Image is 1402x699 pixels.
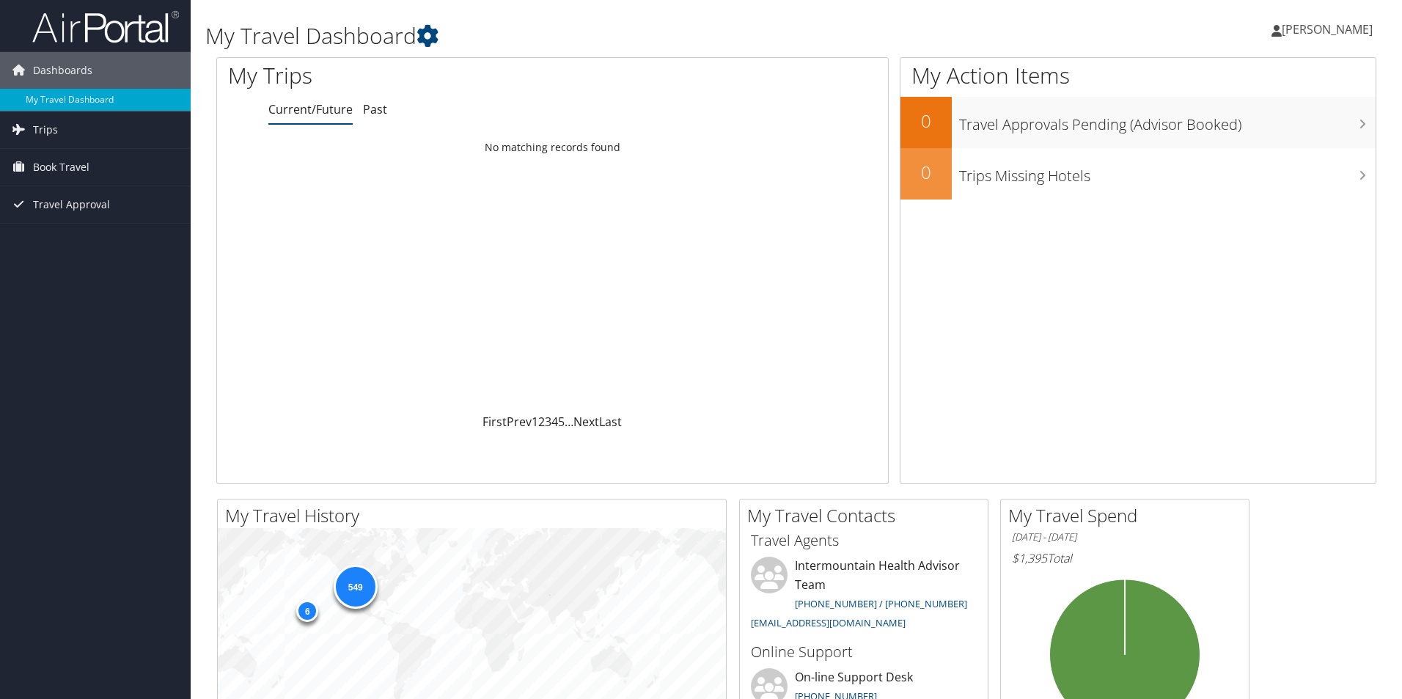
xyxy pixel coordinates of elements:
h2: 0 [900,109,952,133]
a: First [482,414,507,430]
h2: My Travel Spend [1008,503,1249,528]
span: … [565,414,573,430]
a: 0Travel Approvals Pending (Advisor Booked) [900,97,1376,148]
a: 3 [545,414,551,430]
h6: Total [1012,550,1238,566]
span: Dashboards [33,52,92,89]
img: airportal-logo.png [32,10,179,44]
h3: Travel Approvals Pending (Advisor Booked) [959,107,1376,135]
h2: My Travel History [225,503,726,528]
div: 549 [333,565,377,609]
span: Book Travel [33,149,89,186]
a: Next [573,414,599,430]
a: Past [363,101,387,117]
a: 1 [532,414,538,430]
a: Current/Future [268,101,353,117]
div: 6 [296,600,318,622]
h3: Online Support [751,642,977,662]
span: Trips [33,111,58,148]
a: Prev [507,414,532,430]
a: 4 [551,414,558,430]
h1: My Trips [228,60,598,91]
a: 2 [538,414,545,430]
span: [PERSON_NAME] [1282,21,1373,37]
a: Last [599,414,622,430]
h1: My Travel Dashboard [205,21,994,51]
a: 0Trips Missing Hotels [900,148,1376,200]
h2: 0 [900,160,952,185]
h1: My Action Items [900,60,1376,91]
span: $1,395 [1012,550,1047,566]
span: Travel Approval [33,186,110,223]
h3: Trips Missing Hotels [959,158,1376,186]
h2: My Travel Contacts [747,503,988,528]
a: [PHONE_NUMBER] / [PHONE_NUMBER] [795,597,967,610]
h3: Travel Agents [751,530,977,551]
td: No matching records found [217,134,888,161]
h6: [DATE] - [DATE] [1012,530,1238,544]
a: [PERSON_NAME] [1271,7,1387,51]
a: 5 [558,414,565,430]
a: [EMAIL_ADDRESS][DOMAIN_NAME] [751,616,906,629]
li: Intermountain Health Advisor Team [744,557,984,635]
